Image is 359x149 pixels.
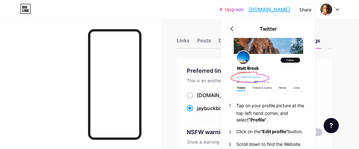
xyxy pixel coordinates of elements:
img: jaybuckbiz [320,3,332,16]
div: Design [219,37,236,48]
div: [DOMAIN_NAME]/ [197,91,267,99]
div: This is an aesthetic choice. Both links are usable. [187,78,322,84]
img: Twitter [226,38,310,92]
div: .[DOMAIN_NAME] [197,104,266,112]
div: Share [299,6,311,13]
div: Posts [197,37,211,48]
div: Preferred link [187,66,322,75]
div: Show a warning before displaying your page. [187,139,322,145]
a: Upgrade [220,7,244,12]
b: “Profile” [249,117,267,122]
div: Twitter [260,25,277,33]
div: Links [177,37,190,48]
a: [DOMAIN_NAME] [249,6,290,13]
span: jaybuckbiz [197,105,223,111]
span: Tap on your profile picture at the top-left hand corner, and select . [236,103,304,122]
b: “Edit profile” [261,129,288,134]
div: NSFW warning [187,128,302,136]
span: Click on the button. [236,129,303,134]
